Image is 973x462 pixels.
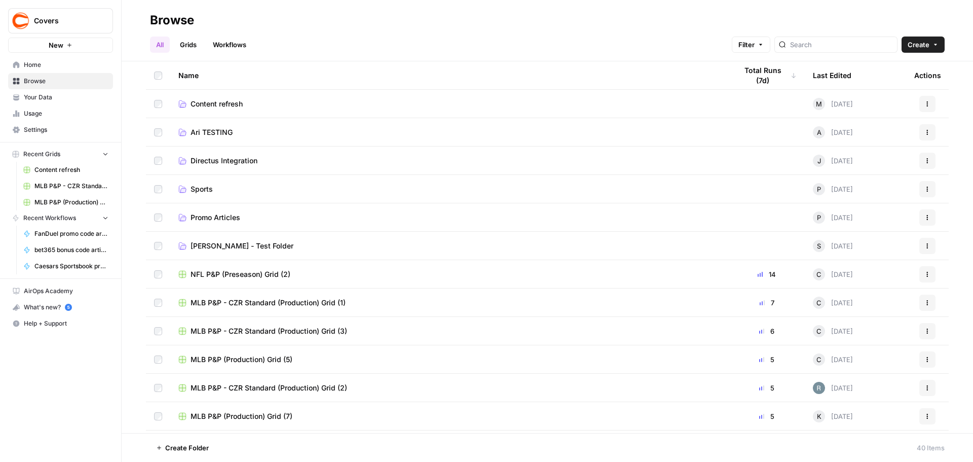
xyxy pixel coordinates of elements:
[207,37,252,53] a: Workflows
[12,12,30,30] img: Covers Logo
[178,326,721,336] a: MLB P&P - CZR Standard (Production) Grid (3)
[817,127,821,137] span: A
[191,354,292,365] span: MLB P&P (Production) Grid (5)
[813,268,853,280] div: [DATE]
[191,184,213,194] span: Sports
[737,354,797,365] div: 5
[34,182,108,191] span: MLB P&P - CZR Standard (Production) Grid (3)
[24,77,108,86] span: Browse
[191,212,240,223] span: Promo Articles
[8,283,113,299] a: AirOps Academy
[817,184,821,194] span: P
[813,382,825,394] img: ehih9fj019oc8kon570xqled1mec
[737,383,797,393] div: 5
[816,298,821,308] span: C
[34,229,108,238] span: FanDuel promo code articles
[737,298,797,308] div: 7
[24,319,108,328] span: Help + Support
[24,287,108,296] span: AirOps Academy
[34,16,95,26] span: Covers
[191,298,346,308] span: MLB P&P - CZR Standard (Production) Grid (1)
[813,155,853,167] div: [DATE]
[790,40,893,50] input: Search
[49,40,63,50] span: New
[902,37,945,53] button: Create
[150,12,194,28] div: Browse
[8,57,113,73] a: Home
[19,226,113,242] a: FanDuel promo code articles
[813,353,853,366] div: [DATE]
[8,89,113,105] a: Your Data
[8,210,113,226] button: Recent Workflows
[737,326,797,336] div: 6
[8,73,113,89] a: Browse
[23,150,60,159] span: Recent Grids
[178,212,721,223] a: Promo Articles
[34,165,108,174] span: Content refresh
[19,242,113,258] a: bet365 bonus code articles
[178,383,721,393] a: MLB P&P - CZR Standard (Production) Grid (2)
[191,269,290,279] span: NFL P&P (Preseason) Grid (2)
[150,37,170,53] a: All
[813,61,851,89] div: Last Edited
[8,122,113,138] a: Settings
[817,241,821,251] span: S
[813,410,853,422] div: [DATE]
[24,93,108,102] span: Your Data
[178,354,721,365] a: MLB P&P (Production) Grid (5)
[816,354,821,365] span: C
[738,40,755,50] span: Filter
[8,38,113,53] button: New
[191,156,257,166] span: Directus Integration
[737,269,797,279] div: 14
[191,99,243,109] span: Content refresh
[816,269,821,279] span: C
[813,240,853,252] div: [DATE]
[816,99,822,109] span: M
[178,269,721,279] a: NFL P&P (Preseason) Grid (2)
[19,258,113,274] a: Caesars Sportsbook promo code articles
[191,241,293,251] span: [PERSON_NAME] - Test Folder
[150,440,215,456] button: Create Folder
[737,411,797,421] div: 5
[817,411,821,421] span: K
[178,127,721,137] a: Ari TESTING
[816,326,821,336] span: C
[178,298,721,308] a: MLB P&P - CZR Standard (Production) Grid (1)
[178,99,721,109] a: Content refresh
[8,315,113,332] button: Help + Support
[813,98,853,110] div: [DATE]
[178,411,721,421] a: MLB P&P (Production) Grid (7)
[23,214,76,223] span: Recent Workflows
[9,300,113,315] div: What's new?
[165,443,209,453] span: Create Folder
[813,325,853,337] div: [DATE]
[813,297,853,309] div: [DATE]
[19,162,113,178] a: Content refresh
[908,40,929,50] span: Create
[813,211,853,224] div: [DATE]
[8,8,113,33] button: Workspace: Covers
[191,127,233,137] span: Ari TESTING
[914,61,941,89] div: Actions
[732,37,770,53] button: Filter
[813,183,853,195] div: [DATE]
[24,60,108,69] span: Home
[191,411,292,421] span: MLB P&P (Production) Grid (7)
[178,156,721,166] a: Directus Integration
[737,61,797,89] div: Total Runs (7d)
[65,304,72,311] a: 5
[917,443,945,453] div: 40 Items
[178,184,721,194] a: Sports
[817,212,821,223] span: P
[191,383,347,393] span: MLB P&P - CZR Standard (Production) Grid (2)
[178,61,721,89] div: Name
[174,37,203,53] a: Grids
[34,198,108,207] span: MLB P&P (Production) Grid (7)
[19,178,113,194] a: MLB P&P - CZR Standard (Production) Grid (3)
[8,299,113,315] button: What's new? 5
[67,305,69,310] text: 5
[178,241,721,251] a: [PERSON_NAME] - Test Folder
[191,326,347,336] span: MLB P&P - CZR Standard (Production) Grid (3)
[34,262,108,271] span: Caesars Sportsbook promo code articles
